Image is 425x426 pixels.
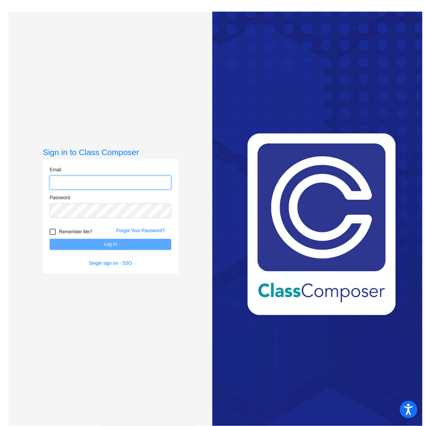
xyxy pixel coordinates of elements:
[50,166,61,173] label: Email
[50,194,70,201] label: Password
[50,239,171,250] button: Log In
[89,260,132,266] a: Single sign on - SSO
[59,227,92,236] span: Remember Me?
[43,147,178,157] h3: Sign in to Class Composer
[116,228,165,233] a: Forgot Your Password?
